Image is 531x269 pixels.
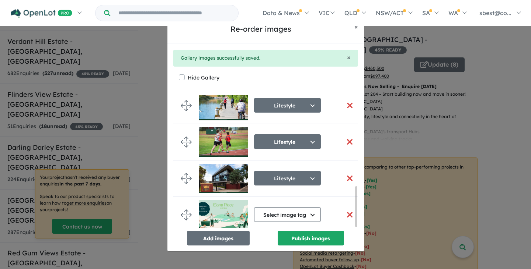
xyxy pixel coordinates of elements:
[187,231,250,245] button: Add images
[11,9,72,18] img: Openlot PRO Logo White
[181,173,192,184] img: drag.svg
[278,231,344,245] button: Publish images
[347,54,351,61] button: Close
[479,9,511,17] span: sbest@co...
[254,134,321,149] button: Lifestyle
[181,137,192,148] img: drag.svg
[181,100,192,111] img: drag.svg
[347,53,351,61] span: ×
[254,207,321,222] button: Select image tag
[181,209,192,220] img: drag.svg
[199,200,248,230] img: Elana%20Place%20Estate%20-%20Epping___1757904557.png
[199,164,248,193] img: Elana%20Place%20Estate%20-%20Epping%20Lifestyle%206.jpg
[199,127,248,157] img: Elana%20Place%20Estate%20-%20Epping%20Lifestyle%205.jpg
[199,91,248,120] img: Elana%20Place%20Estate%20-%20Epping%20Lifestyle%204.jpg
[354,22,358,31] span: ×
[112,5,237,21] input: Try estate name, suburb, builder or developer
[181,54,351,62] div: Gallery images successfully saved.
[188,72,219,83] label: Hide Gallery
[254,98,321,113] button: Lifestyle
[254,171,321,185] button: Lifestyle
[173,24,348,35] h5: Re-order images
